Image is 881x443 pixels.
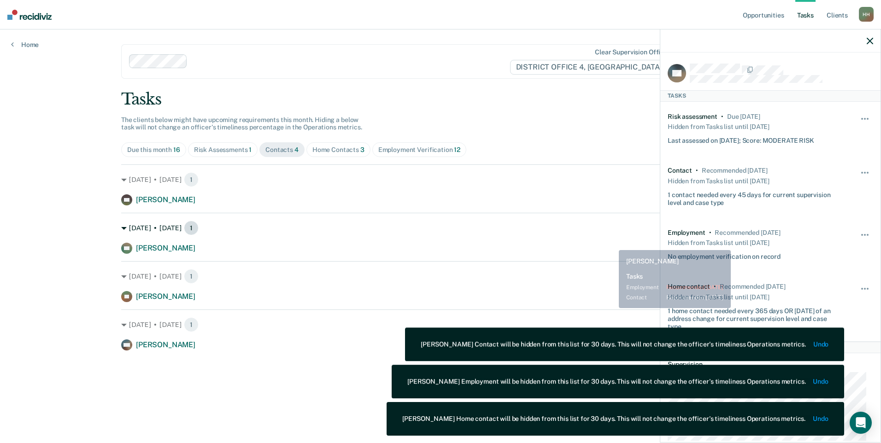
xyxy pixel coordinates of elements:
[668,187,839,207] div: 1 contact needed every 45 days for current supervision level and case type
[121,172,760,187] div: [DATE] • [DATE]
[402,415,805,423] div: [PERSON_NAME] Home contact will be hidden from this list for 30 days. This will not change the of...
[721,113,723,121] div: •
[194,146,252,154] div: Risk Assessments
[668,167,692,175] div: Contact
[11,41,39,49] a: Home
[184,221,199,235] span: 1
[421,341,806,349] div: [PERSON_NAME] Contact will be hidden from this list for 30 days. This will not change the officer...
[715,229,780,237] div: Recommended in 11 days
[668,361,873,368] dt: Supervision
[668,236,769,249] div: Hidden from Tasks list until [DATE]
[813,415,828,423] button: Undo
[702,167,767,175] div: Recommended 14 days ago
[121,90,760,109] div: Tasks
[136,340,195,349] span: [PERSON_NAME]
[127,146,180,154] div: Due this month
[813,341,828,349] button: Undo
[265,146,299,154] div: Contacts
[121,317,760,332] div: [DATE] • [DATE]
[136,292,195,301] span: [PERSON_NAME]
[121,221,760,235] div: [DATE] • [DATE]
[720,283,785,291] div: Recommended in 11 days
[696,167,698,175] div: •
[668,120,769,133] div: Hidden from Tasks list until [DATE]
[668,249,781,261] div: No employment verification on record
[294,146,299,153] span: 4
[7,10,52,20] img: Recidiviz
[668,229,705,237] div: Employment
[510,60,675,75] span: DISTRICT OFFICE 4, [GEOGRAPHIC_DATA]
[709,229,711,237] div: •
[136,244,195,252] span: [PERSON_NAME]
[184,172,199,187] span: 1
[727,113,760,121] div: Due 7 months ago
[360,146,364,153] span: 3
[813,378,828,385] button: Undo
[668,303,839,330] div: 1 home contact needed every 365 days OR [DATE] of an address change for current supervision level...
[407,378,805,385] div: [PERSON_NAME] Employment will be hidden from this list for 30 days. This will not change the offi...
[668,113,717,121] div: Risk assessment
[668,175,769,187] div: Hidden from Tasks list until [DATE]
[121,269,760,284] div: [DATE] • [DATE]
[660,90,881,101] div: Tasks
[184,269,199,284] span: 1
[378,146,460,154] div: Employment Verification
[454,146,460,153] span: 12
[595,48,673,56] div: Clear supervision officers
[668,133,814,145] div: Last assessed on [DATE]; Score: MODERATE RISK
[121,116,362,131] span: The clients below might have upcoming requirements this month. Hiding a below task will not chang...
[668,283,710,291] div: Home contact
[714,283,716,291] div: •
[136,195,195,204] span: [PERSON_NAME]
[850,412,872,434] div: Open Intercom Messenger
[184,317,199,332] span: 1
[668,291,769,303] div: Hidden from Tasks list until [DATE]
[859,7,874,22] div: H H
[312,146,364,154] div: Home Contacts
[249,146,252,153] span: 1
[173,146,180,153] span: 16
